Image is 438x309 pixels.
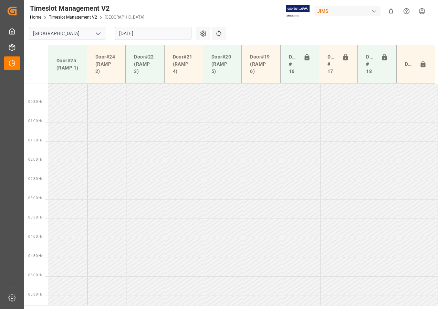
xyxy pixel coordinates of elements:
div: Timeslot Management V2 [30,3,144,13]
a: Home [30,15,41,20]
button: show 0 new notifications [383,3,399,19]
button: JIMS [314,4,383,18]
div: Door#23 [402,58,417,71]
input: Type to search/select [29,27,105,40]
span: 04:30 Hr [28,254,42,258]
div: Door#20 (RAMP 5) [209,51,236,78]
div: Door#24 (RAMP 2) [93,51,120,78]
input: DD-MM-YYYY [115,27,191,40]
a: Timeslot Management V2 [49,15,97,20]
button: Help Center [399,3,414,19]
span: 02:00 Hr [28,158,42,161]
div: Door#22 (RAMP 3) [131,51,158,78]
div: Door#25 (RAMP 1) [54,54,81,74]
span: 01:00 Hr [28,119,42,123]
span: 04:00 Hr [28,235,42,238]
img: Exertis%20JAM%20-%20Email%20Logo.jpg_1722504956.jpg [286,5,310,17]
span: 01:30 Hr [28,138,42,142]
div: Doors # 17 [325,51,339,78]
span: 02:30 Hr [28,177,42,181]
span: 03:30 Hr [28,215,42,219]
div: Door#21 (RAMP 4) [170,51,197,78]
span: 00:30 Hr [28,100,42,104]
button: open menu [93,28,103,39]
div: Doors # 18 [363,51,378,78]
div: JIMS [314,6,380,16]
span: 03:00 Hr [28,196,42,200]
span: 05:30 Hr [28,292,42,296]
div: Doors # 16 [286,51,301,78]
div: Door#19 (RAMP 6) [247,51,274,78]
span: 05:00 Hr [28,273,42,277]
